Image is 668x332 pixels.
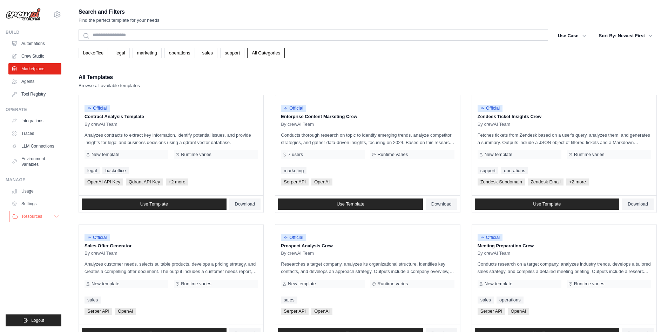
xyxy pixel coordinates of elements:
p: Sales Offer Generator [85,242,258,249]
span: By crewAI Team [281,250,314,256]
a: Use Template [475,198,620,210]
p: Browse all available templates [79,82,140,89]
p: Contract Analysis Template [85,113,258,120]
span: By crewAI Team [85,250,117,256]
p: Analyzes customer needs, selects suitable products, develops a pricing strategy, and creates a co... [85,260,258,275]
span: Qdrant API Key [126,178,163,185]
span: Official [85,105,110,112]
a: LLM Connections [8,141,61,152]
button: Resources [9,211,62,222]
p: Enterprise Content Marketing Crew [281,113,454,120]
p: Zendesk Ticket Insights Crew [478,113,651,120]
span: Serper API [478,308,505,315]
span: New template [485,281,512,287]
span: Download [235,201,255,207]
span: By crewAI Team [281,122,314,127]
a: Download [426,198,457,210]
span: Use Template [337,201,364,207]
span: Download [628,201,648,207]
span: By crewAI Team [478,122,511,127]
div: Manage [6,177,61,183]
a: All Categories [247,48,285,58]
p: Prospect Analysis Crew [281,242,454,249]
p: Find the perfect template for your needs [79,17,160,24]
span: OpenAI API Key [85,178,123,185]
span: Logout [31,318,44,323]
span: Zendesk Subdomain [478,178,525,185]
div: Build [6,30,61,35]
span: Official [478,234,503,241]
span: New template [92,152,119,157]
a: sales [198,48,217,58]
h2: All Templates [79,72,140,82]
span: Official [85,234,110,241]
span: 7 users [288,152,303,157]
a: Use Template [82,198,227,210]
span: Serper API [281,178,309,185]
a: Traces [8,128,61,139]
a: Download [622,198,654,210]
p: Conducts thorough research on topic to identify emerging trends, analyze competitor strategies, a... [281,131,454,146]
span: New template [485,152,512,157]
a: support [220,48,244,58]
button: Sort By: Newest First [595,30,657,42]
a: Settings [8,198,61,209]
span: OpenAI [311,178,332,185]
a: Usage [8,185,61,197]
span: Runtime varies [181,152,211,157]
a: Automations [8,38,61,49]
span: Download [431,201,452,207]
p: Analyzes contracts to extract key information, identify potential issues, and provide insights fo... [85,131,258,146]
span: By crewAI Team [85,122,117,127]
span: Serper API [281,308,309,315]
a: sales [478,297,494,304]
a: Tool Registry [8,89,61,100]
a: backoffice [102,167,128,174]
a: marketing [133,48,162,58]
span: Zendesk Email [528,178,564,185]
a: backoffice [79,48,108,58]
button: Logout [6,314,61,326]
span: Runtime varies [574,152,605,157]
button: Use Case [554,30,591,42]
p: Fetches tickets from Zendesk based on a user's query, analyzes them, and generates a summary. Out... [478,131,651,146]
a: operations [497,297,524,304]
h2: Search and Filters [79,7,160,17]
a: Use Template [278,198,423,210]
a: Environment Variables [8,153,61,170]
a: Download [229,198,261,210]
a: marketing [281,167,306,174]
span: Resources [22,214,42,219]
span: OpenAI [508,308,529,315]
img: Logo [6,8,41,21]
p: Researches a target company, analyzes its organizational structure, identifies key contacts, and ... [281,260,454,275]
a: Marketplace [8,63,61,74]
span: New template [288,281,316,287]
a: sales [281,297,297,304]
span: Runtime varies [574,281,605,287]
span: Official [281,234,306,241]
span: +2 more [566,178,589,185]
span: Runtime varies [377,152,408,157]
p: Meeting Preparation Crew [478,242,651,249]
span: +2 more [166,178,188,185]
span: Use Template [533,201,561,207]
p: Conducts research on a target company, analyzes industry trends, develops a tailored sales strate... [478,260,651,275]
span: New template [92,281,119,287]
span: By crewAI Team [478,250,511,256]
a: support [478,167,498,174]
div: Operate [6,107,61,112]
a: legal [85,167,100,174]
a: Integrations [8,115,61,126]
a: operations [164,48,195,58]
span: Use Template [140,201,168,207]
a: operations [501,167,528,174]
a: Crew Studio [8,51,61,62]
span: Official [478,105,503,112]
span: OpenAI [311,308,332,315]
a: Agents [8,76,61,87]
span: Official [281,105,306,112]
a: legal [111,48,129,58]
span: Runtime varies [377,281,408,287]
span: OpenAI [115,308,136,315]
